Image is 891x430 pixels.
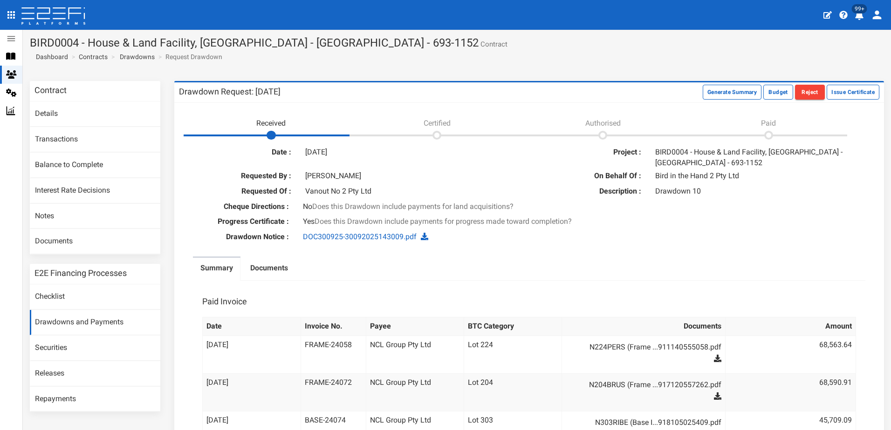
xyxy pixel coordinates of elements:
[30,153,160,178] a: Balance to Complete
[298,147,522,158] div: [DATE]
[585,119,621,128] span: Authorised
[312,202,514,211] span: Does this Drawdown include payments for land acquisitions?
[186,171,298,181] label: Requested By :
[79,52,108,61] a: Contracts
[193,258,240,281] a: Summary
[562,317,725,336] th: Documents
[30,387,160,412] a: Repayments
[179,232,295,242] label: Drawdown Notice :
[464,373,562,411] td: Lot 204
[30,127,160,152] a: Transactions
[315,217,572,226] span: Does this Drawdown include payments for progress made toward completion?
[763,87,795,96] a: Budget
[761,119,776,128] span: Paid
[156,52,222,61] li: Request Drawdown
[250,263,288,274] label: Documents
[725,317,856,336] th: Amount
[366,336,464,373] td: NCL Group Pty Ltd
[30,229,160,254] a: Documents
[795,85,825,100] button: Reject
[298,171,522,181] div: [PERSON_NAME]
[120,52,155,61] a: Drawdowns
[827,87,879,96] a: Issue Certificate
[301,373,366,411] td: FRAME-24072
[186,147,298,158] label: Date :
[366,373,464,411] td: NCL Group Pty Ltd
[186,186,298,197] label: Requested Of :
[34,86,67,94] h3: Contract
[30,204,160,229] a: Notes
[303,232,417,241] a: DOC300925-30092025143009.pdf
[366,317,464,336] th: Payee
[203,336,301,373] td: [DATE]
[464,336,562,373] td: Lot 224
[536,186,648,197] label: Description :
[202,297,247,306] h3: Paid Invoice
[203,373,301,411] td: [DATE]
[30,37,884,49] h1: BIRD0004 - House & Land Facility, [GEOGRAPHIC_DATA] - [GEOGRAPHIC_DATA] - 693-1152
[703,85,761,100] button: Generate Summary
[424,119,451,128] span: Certified
[256,119,286,128] span: Received
[296,202,763,212] div: No
[30,101,160,127] a: Details
[536,171,648,181] label: On Behalf Of :
[479,41,507,48] small: Contract
[827,85,879,100] button: Issue Certificate
[298,186,522,197] div: Vanout No 2 Pty Ltd
[648,186,872,197] div: Drawdown 10
[464,317,562,336] th: BTC Category
[536,147,648,158] label: Project :
[30,310,160,335] a: Drawdowns and Payments
[301,317,366,336] th: Invoice No.
[243,258,295,281] a: Documents
[30,361,160,386] a: Releases
[179,202,295,212] label: Cheque Directions :
[296,216,763,227] div: Yes
[32,52,68,61] a: Dashboard
[34,269,127,277] h3: E2E Financing Processes
[575,377,721,392] a: N204BRUS (Frame ...917120557262.pdf
[203,317,301,336] th: Date
[301,336,366,373] td: FRAME-24058
[200,263,233,274] label: Summary
[179,87,281,96] h3: Drawdown Request: [DATE]
[648,171,872,181] div: Bird in the Hand 2 Pty Ltd
[30,336,160,361] a: Securities
[32,53,68,60] span: Dashboard
[30,284,160,309] a: Checklist
[725,336,856,373] td: 68,563.64
[648,147,872,168] div: BIRD0004 - House & Land Facility, [GEOGRAPHIC_DATA] - [GEOGRAPHIC_DATA] - 693-1152
[30,178,160,203] a: Interest Rate Decisions
[725,373,856,411] td: 68,590.91
[763,85,793,100] button: Budget
[179,216,295,227] label: Progress Certificate :
[575,340,721,355] a: N224PERS (Frame ...911140555058.pdf
[575,415,721,430] a: N303RIBE (Base I...918105025409.pdf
